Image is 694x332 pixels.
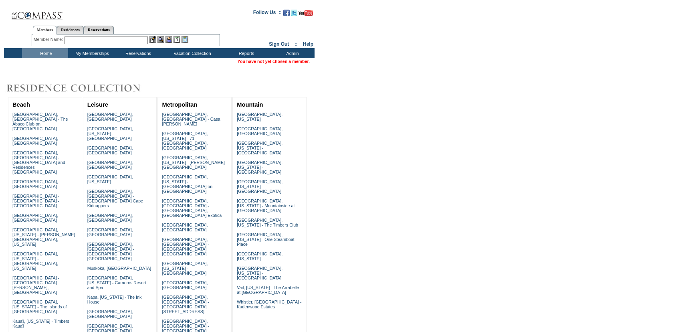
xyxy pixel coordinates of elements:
[162,223,208,232] a: [GEOGRAPHIC_DATA], [GEOGRAPHIC_DATA]
[162,131,208,150] a: [GEOGRAPHIC_DATA], [US_STATE] - 71 [GEOGRAPHIC_DATA], [GEOGRAPHIC_DATA]
[87,189,143,208] a: [GEOGRAPHIC_DATA], [GEOGRAPHIC_DATA] - [GEOGRAPHIC_DATA] Cape Kidnappers
[87,227,133,237] a: [GEOGRAPHIC_DATA], [GEOGRAPHIC_DATA]
[303,41,313,47] a: Help
[237,141,282,155] a: [GEOGRAPHIC_DATA], [US_STATE] - [GEOGRAPHIC_DATA]
[162,174,212,194] a: [GEOGRAPHIC_DATA], [US_STATE] - [GEOGRAPHIC_DATA] on [GEOGRAPHIC_DATA]
[162,261,208,275] a: [GEOGRAPHIC_DATA], [US_STATE] - [GEOGRAPHIC_DATA]
[165,36,172,43] img: Impersonate
[12,179,58,189] a: [GEOGRAPHIC_DATA], [GEOGRAPHIC_DATA]
[162,155,225,170] a: [GEOGRAPHIC_DATA], [US_STATE] - [PERSON_NAME][GEOGRAPHIC_DATA]
[269,41,289,47] a: Sign Out
[87,295,142,304] a: Napa, [US_STATE] - The Ink House
[87,174,133,184] a: [GEOGRAPHIC_DATA], [US_STATE]
[87,266,151,271] a: Muskoka, [GEOGRAPHIC_DATA]
[12,251,58,271] a: [GEOGRAPHIC_DATA], [US_STATE] - [GEOGRAPHIC_DATA], [US_STATE]
[160,48,222,58] td: Vacation Collection
[283,12,290,17] a: Become our fan on Facebook
[162,237,209,256] a: [GEOGRAPHIC_DATA], [GEOGRAPHIC_DATA] - [GEOGRAPHIC_DATA] [GEOGRAPHIC_DATA]
[157,36,164,43] img: View
[11,4,63,20] img: Compass Home
[12,213,58,223] a: [GEOGRAPHIC_DATA], [GEOGRAPHIC_DATA]
[237,251,282,261] a: [GEOGRAPHIC_DATA], [US_STATE]
[182,36,188,43] img: b_calculator.gif
[68,48,114,58] td: My Memberships
[299,12,313,17] a: Subscribe to our YouTube Channel
[33,26,57,34] a: Members
[253,9,282,18] td: Follow Us ::
[237,198,295,213] a: [GEOGRAPHIC_DATA], [US_STATE] - Mountainside at [GEOGRAPHIC_DATA]
[291,12,297,17] a: Follow us on Twitter
[291,10,297,16] img: Follow us on Twitter
[238,59,310,64] span: You have not yet chosen a member.
[12,319,69,328] a: Kaua'i, [US_STATE] - Timbers Kaua'i
[87,101,108,108] a: Leisure
[12,275,59,295] a: [GEOGRAPHIC_DATA] - [GEOGRAPHIC_DATA][PERSON_NAME], [GEOGRAPHIC_DATA]
[84,26,114,34] a: Reservations
[87,126,133,141] a: [GEOGRAPHIC_DATA], [US_STATE] - [GEOGRAPHIC_DATA]
[87,275,146,290] a: [GEOGRAPHIC_DATA], [US_STATE] - Carneros Resort and Spa
[237,179,282,194] a: [GEOGRAPHIC_DATA], [US_STATE] - [GEOGRAPHIC_DATA]
[34,36,65,43] div: Member Name:
[237,266,282,280] a: [GEOGRAPHIC_DATA], [US_STATE] - [GEOGRAPHIC_DATA]
[283,10,290,16] img: Become our fan on Facebook
[162,112,220,126] a: [GEOGRAPHIC_DATA], [GEOGRAPHIC_DATA] - Casa [PERSON_NAME]
[237,300,301,309] a: Whistler, [GEOGRAPHIC_DATA] - Kadenwood Estates
[162,198,222,218] a: [GEOGRAPHIC_DATA], [GEOGRAPHIC_DATA] - [GEOGRAPHIC_DATA], [GEOGRAPHIC_DATA] Exotica
[237,232,295,247] a: [GEOGRAPHIC_DATA], [US_STATE] - One Steamboat Place
[237,160,282,174] a: [GEOGRAPHIC_DATA], [US_STATE] - [GEOGRAPHIC_DATA]
[162,295,209,314] a: [GEOGRAPHIC_DATA], [GEOGRAPHIC_DATA] - [GEOGRAPHIC_DATA][STREET_ADDRESS]
[87,242,134,261] a: [GEOGRAPHIC_DATA], [GEOGRAPHIC_DATA] - [GEOGRAPHIC_DATA] [GEOGRAPHIC_DATA]
[12,112,68,131] a: [GEOGRAPHIC_DATA], [GEOGRAPHIC_DATA] - The Abaco Club on [GEOGRAPHIC_DATA]
[237,218,298,227] a: [GEOGRAPHIC_DATA], [US_STATE] - The Timbers Club
[162,101,197,108] a: Metropolitan
[57,26,84,34] a: Residences
[12,136,58,146] a: [GEOGRAPHIC_DATA], [GEOGRAPHIC_DATA]
[162,280,208,290] a: [GEOGRAPHIC_DATA], [GEOGRAPHIC_DATA]
[295,41,298,47] span: ::
[87,146,133,155] a: [GEOGRAPHIC_DATA], [GEOGRAPHIC_DATA]
[12,150,65,174] a: [GEOGRAPHIC_DATA], [GEOGRAPHIC_DATA] - [GEOGRAPHIC_DATA] and Residences [GEOGRAPHIC_DATA]
[149,36,156,43] img: b_edit.gif
[222,48,268,58] td: Reports
[268,48,315,58] td: Admin
[12,194,59,208] a: [GEOGRAPHIC_DATA] - [GEOGRAPHIC_DATA] - [GEOGRAPHIC_DATA]
[87,309,133,319] a: [GEOGRAPHIC_DATA], [GEOGRAPHIC_DATA]
[237,112,282,121] a: [GEOGRAPHIC_DATA], [US_STATE]
[4,80,160,96] img: Destinations by Exclusive Resorts
[299,10,313,16] img: Subscribe to our YouTube Channel
[173,36,180,43] img: Reservations
[87,160,133,170] a: [GEOGRAPHIC_DATA], [GEOGRAPHIC_DATA]
[12,300,67,314] a: [GEOGRAPHIC_DATA], [US_STATE] - The Islands of [GEOGRAPHIC_DATA]
[87,112,133,121] a: [GEOGRAPHIC_DATA], [GEOGRAPHIC_DATA]
[12,227,75,247] a: [GEOGRAPHIC_DATA], [US_STATE] - [PERSON_NAME][GEOGRAPHIC_DATA], [US_STATE]
[87,213,133,223] a: [GEOGRAPHIC_DATA], [GEOGRAPHIC_DATA]
[22,48,68,58] td: Home
[12,101,30,108] a: Beach
[237,126,282,136] a: [GEOGRAPHIC_DATA], [GEOGRAPHIC_DATA]
[114,48,160,58] td: Reservations
[237,101,263,108] a: Mountain
[237,285,299,295] a: Vail, [US_STATE] - The Arrabelle at [GEOGRAPHIC_DATA]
